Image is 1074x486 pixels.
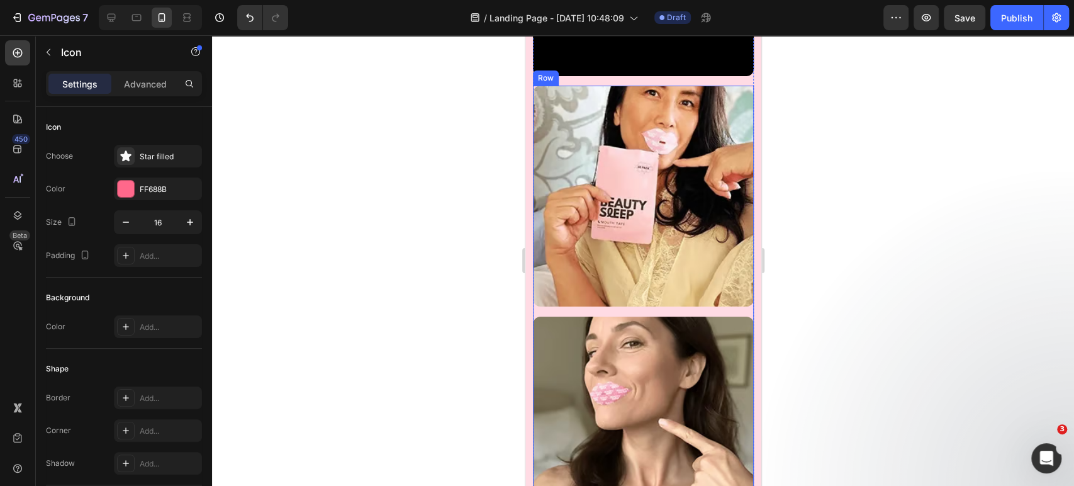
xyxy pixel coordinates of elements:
div: Color [46,321,65,332]
p: Advanced [124,77,167,91]
div: Corner [46,425,71,436]
p: Settings [62,77,98,91]
iframe: To enrich screen reader interactions, please activate Accessibility in Grammarly extension settings [525,35,761,486]
div: Choose [46,150,73,162]
div: Add... [140,322,199,333]
div: Undo/Redo [237,5,288,30]
button: Save [944,5,985,30]
button: 7 [5,5,94,30]
div: Add... [140,251,199,262]
span: Draft [667,12,686,23]
div: Add... [140,458,199,470]
span: 3 [1057,424,1067,434]
p: 7 [82,10,88,25]
div: Size [46,214,79,231]
span: Landing Page - [DATE] 10:48:09 [489,11,624,25]
div: Add... [140,426,199,437]
div: Row [10,37,31,48]
div: Padding [46,247,92,264]
div: Star filled [140,151,199,162]
div: Publish [1001,11,1032,25]
div: Beta [9,230,30,240]
span: Save [954,13,975,23]
div: 450 [12,134,30,144]
div: Icon [46,121,61,133]
div: Shadow [46,458,75,469]
button: Publish [990,5,1043,30]
div: Shape [46,363,69,375]
iframe: Intercom live chat [1031,443,1061,473]
div: FF688B [140,184,199,195]
div: Border [46,392,70,404]
span: / [484,11,487,25]
div: Color [46,183,65,195]
div: Background [46,292,89,303]
p: Icon [61,45,168,60]
div: Add... [140,393,199,404]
